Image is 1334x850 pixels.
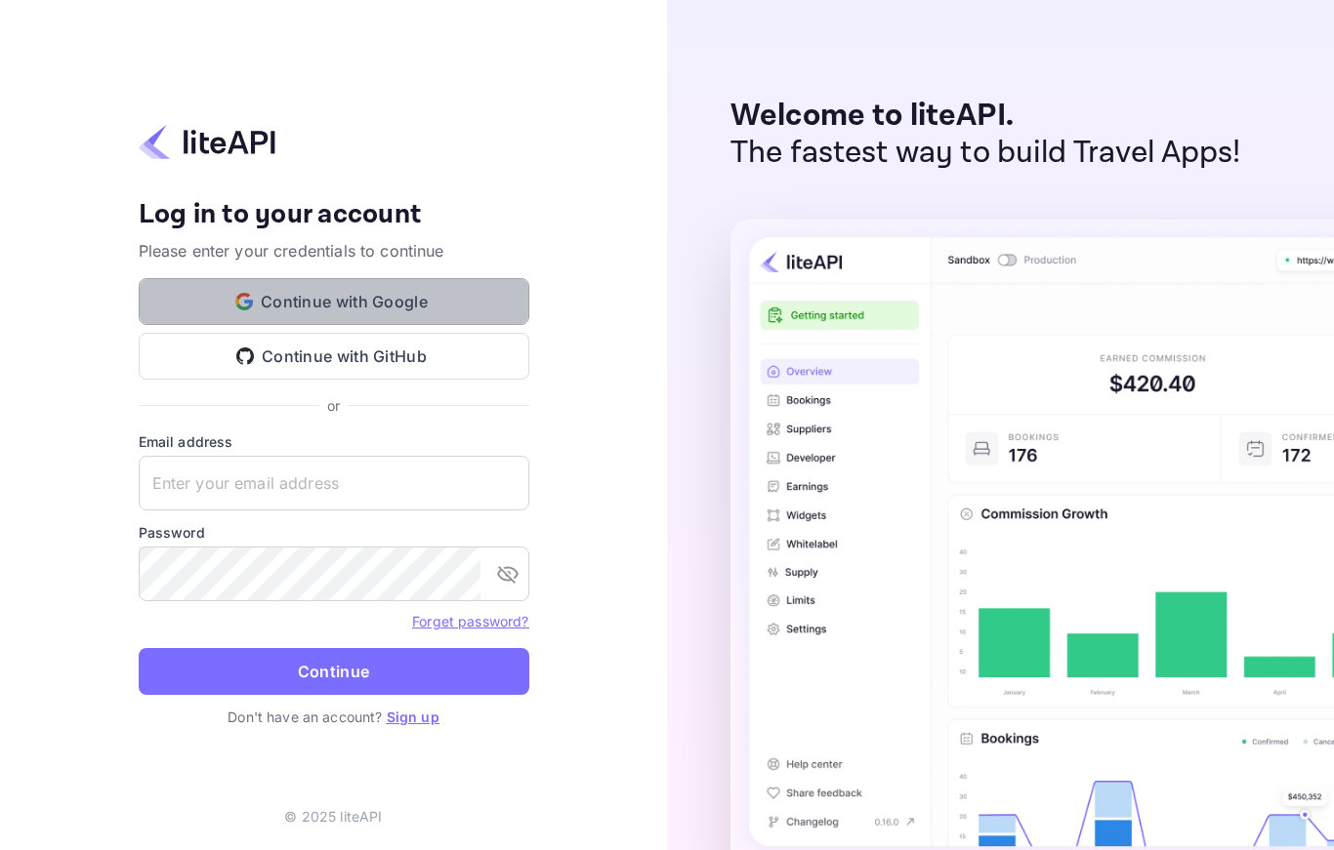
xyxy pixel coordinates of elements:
[139,123,275,161] img: liteapi
[327,395,340,416] p: or
[412,613,528,629] a: Forget password?
[139,239,529,263] p: Please enter your credentials to continue
[387,708,439,725] a: Sign up
[139,278,529,325] button: Continue with Google
[488,554,527,593] button: toggle password visibility
[139,456,529,510] input: Enter your email address
[284,806,382,827] p: © 2025 liteAPI
[139,198,529,232] h4: Log in to your account
[412,611,528,630] a: Forget password?
[139,648,529,695] button: Continue
[730,98,1241,135] p: Welcome to liteAPI.
[139,431,529,452] label: Email address
[139,707,529,727] p: Don't have an account?
[730,135,1241,172] p: The fastest way to build Travel Apps!
[139,333,529,380] button: Continue with GitHub
[139,522,529,543] label: Password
